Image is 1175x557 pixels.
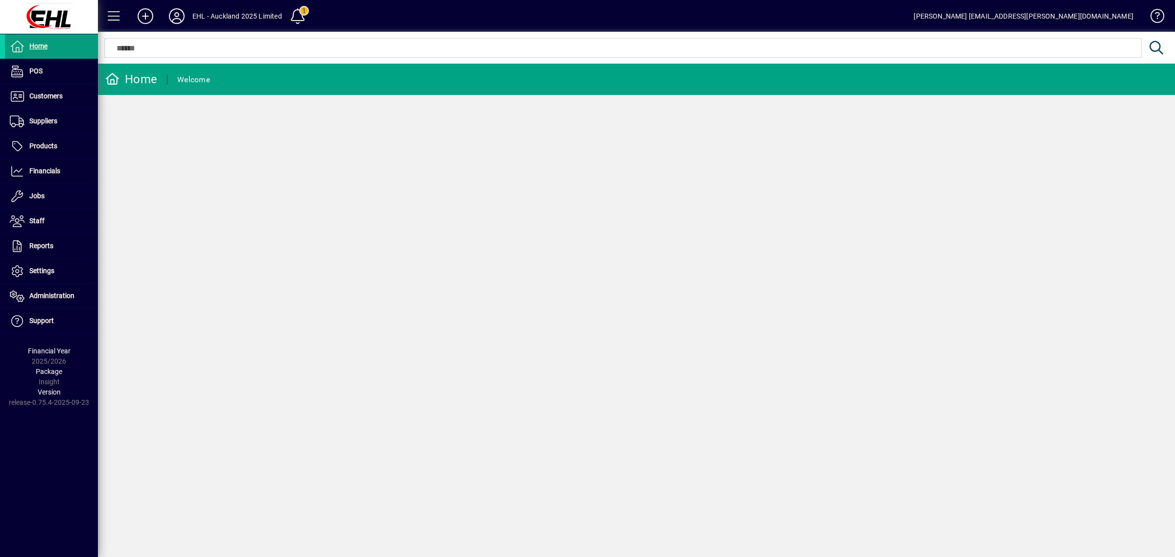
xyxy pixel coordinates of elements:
[5,84,98,109] a: Customers
[36,368,62,375] span: Package
[5,209,98,233] a: Staff
[5,259,98,283] a: Settings
[29,42,47,50] span: Home
[177,72,210,88] div: Welcome
[29,242,53,250] span: Reports
[29,142,57,150] span: Products
[914,8,1133,24] div: [PERSON_NAME] [EMAIL_ADDRESS][PERSON_NAME][DOMAIN_NAME]
[5,159,98,184] a: Financials
[5,134,98,159] a: Products
[5,109,98,134] a: Suppliers
[29,167,60,175] span: Financials
[38,388,61,396] span: Version
[28,347,70,355] span: Financial Year
[29,92,63,100] span: Customers
[29,192,45,200] span: Jobs
[5,184,98,209] a: Jobs
[5,284,98,308] a: Administration
[29,292,74,300] span: Administration
[29,117,57,125] span: Suppliers
[5,59,98,84] a: POS
[5,234,98,258] a: Reports
[29,317,54,325] span: Support
[5,309,98,333] a: Support
[161,7,192,25] button: Profile
[192,8,282,24] div: EHL - Auckland 2025 Limited
[105,71,157,87] div: Home
[29,67,43,75] span: POS
[29,267,54,275] span: Settings
[130,7,161,25] button: Add
[1143,2,1163,34] a: Knowledge Base
[29,217,45,225] span: Staff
